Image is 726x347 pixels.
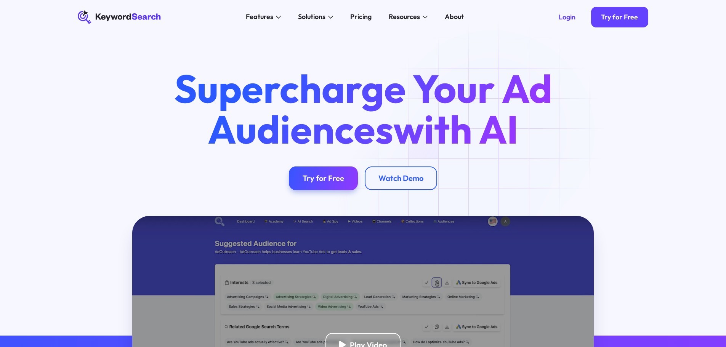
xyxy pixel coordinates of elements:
[303,173,344,183] div: Try for Free
[548,7,586,27] a: Login
[389,12,420,22] div: Resources
[445,12,464,22] div: About
[350,12,372,22] div: Pricing
[591,7,649,27] a: Try for Free
[440,10,469,24] a: About
[345,10,377,24] a: Pricing
[246,12,273,22] div: Features
[378,173,423,183] div: Watch Demo
[559,13,575,21] div: Login
[158,68,568,149] h1: Supercharge Your Ad Audiences
[298,12,325,22] div: Solutions
[289,166,358,190] a: Try for Free
[601,13,638,21] div: Try for Free
[393,104,518,154] span: with AI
